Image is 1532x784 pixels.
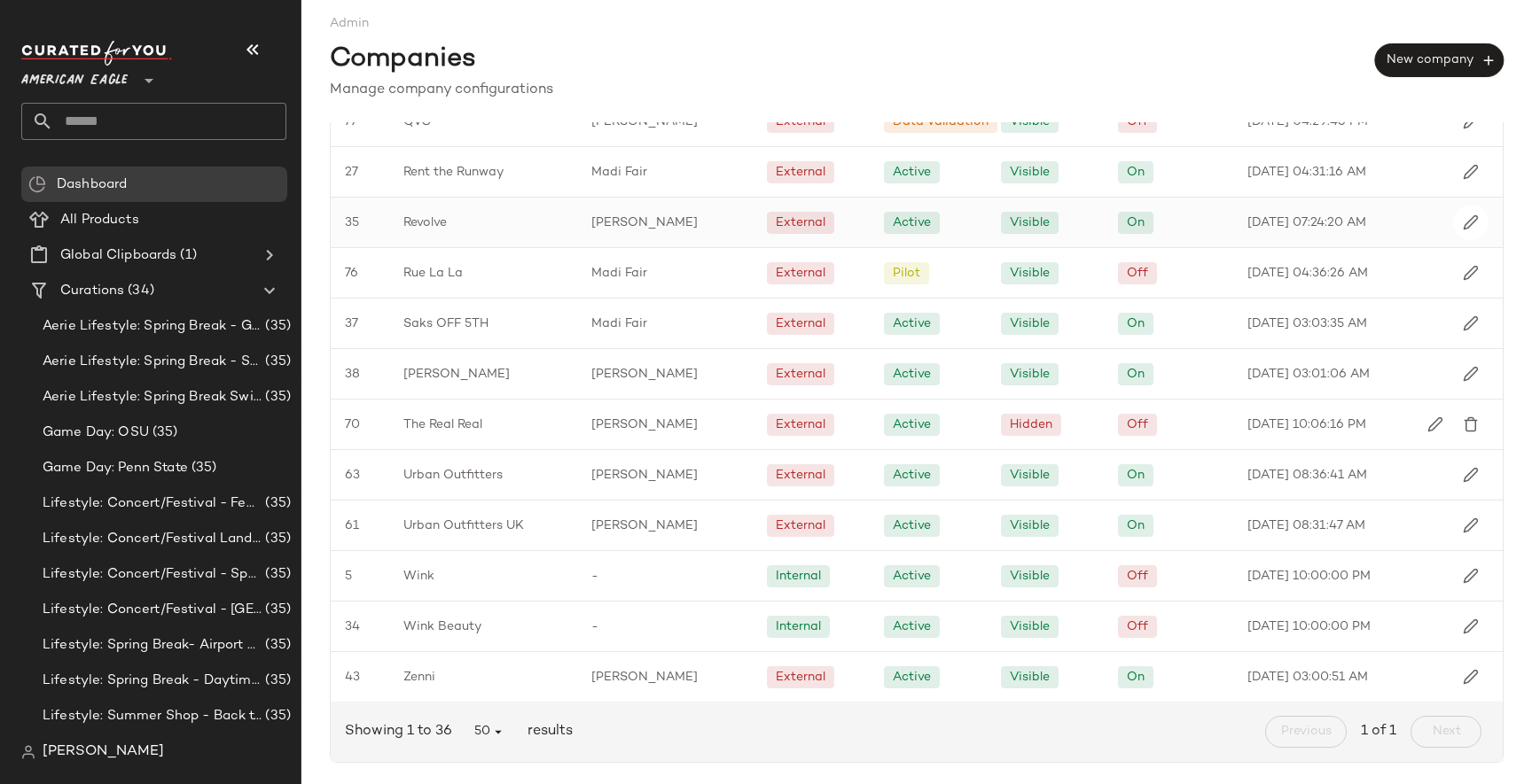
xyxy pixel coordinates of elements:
div: Active [893,617,931,636]
div: External [776,415,825,434]
span: Madi Fair [591,163,647,182]
span: [PERSON_NAME] [591,516,698,535]
span: [PERSON_NAME] [591,415,698,434]
span: (35) [262,564,291,585]
span: 76 [345,264,358,283]
span: Madi Fair [591,264,647,283]
span: [DATE] 07:24:20 AM [1247,213,1366,232]
div: Hidden [1010,415,1052,434]
div: Visible [1010,365,1050,384]
div: Visible [1010,516,1050,535]
div: Active [893,668,931,687]
img: svg%3e [1463,416,1479,432]
img: svg%3e [1463,568,1479,584]
span: 43 [345,668,360,687]
div: On [1127,213,1145,232]
span: American Eagle [21,60,128,92]
div: Internal [776,617,821,636]
span: (35) [262,316,291,337]
span: - [591,617,598,636]
div: External [776,516,825,535]
div: Internal [776,567,821,586]
span: (1) [176,245,196,266]
span: (35) [262,671,291,691]
span: The Real Real [403,415,482,434]
div: Active [893,163,931,182]
div: Active [893,415,931,434]
img: svg%3e [1463,618,1479,634]
span: [DATE] 10:06:16 PM [1247,415,1366,434]
span: 70 [345,415,360,434]
span: 27 [345,163,358,182]
div: On [1127,163,1145,182]
span: Urban Outfitters UK [403,516,524,535]
span: [DATE] 03:03:35 AM [1247,314,1367,333]
button: New company [1375,43,1504,77]
div: External [776,466,825,485]
span: - [591,567,598,586]
div: On [1127,314,1145,333]
span: [PERSON_NAME] [591,668,698,687]
span: (35) [262,600,291,620]
span: (35) [262,706,291,726]
div: Off [1127,567,1148,586]
span: Lifestyle: Spring Break - Daytime Casual [43,671,262,691]
span: Rue La La [403,264,463,283]
span: Global Clipboards [60,245,176,266]
span: Saks OFF 5TH [403,314,489,333]
img: cfy_white_logo.C9jOOHJF.svg [21,41,172,66]
img: svg%3e [1463,517,1479,533]
span: results [520,721,573,742]
span: [PERSON_NAME] [591,365,698,384]
div: On [1127,668,1145,687]
span: Aerie Lifestyle: Spring Break - Sporty [43,352,262,372]
span: (34) [124,281,154,301]
img: svg%3e [1463,265,1479,281]
span: Lifestyle: Spring Break- Airport Style [43,635,262,656]
div: External [776,163,825,182]
span: Lifestyle: Concert/Festival - Sporty [43,564,262,585]
div: Active [893,213,931,232]
div: Visible [1010,213,1050,232]
img: svg%3e [1463,315,1479,331]
span: (35) [149,423,178,443]
img: svg%3e [21,745,35,759]
div: On [1127,516,1145,535]
span: 34 [345,617,360,636]
span: All Products [60,210,139,230]
span: 38 [345,365,360,384]
span: Urban Outfitters [403,466,503,485]
div: Pilot [893,264,920,283]
div: On [1127,466,1145,485]
span: Madi Fair [591,314,647,333]
div: Active [893,314,931,333]
span: (35) [262,493,291,514]
div: Off [1127,617,1148,636]
span: Aerie Lifestyle: Spring Break Swimsuits Landing Page [43,387,262,408]
span: [DATE] 10:00:00 PM [1247,617,1371,636]
span: [PERSON_NAME] [591,213,698,232]
div: External [776,365,825,384]
span: [DATE] 08:31:47 AM [1247,516,1365,535]
img: svg%3e [1463,366,1479,382]
span: 50 [473,724,506,740]
span: [PERSON_NAME] [403,365,510,384]
span: (35) [188,458,217,478]
div: Off [1127,415,1148,434]
div: Active [893,466,931,485]
span: Revolve [403,213,447,232]
span: [PERSON_NAME] [591,466,698,485]
span: Lifestyle: Concert/Festival - Femme [43,493,262,514]
span: Game Day: Penn State [43,458,188,478]
span: (35) [262,387,291,408]
span: [DATE] 10:00:00 PM [1247,567,1371,586]
img: svg%3e [1463,164,1479,180]
span: Wink Beauty [403,617,481,636]
span: [DATE] 04:36:26 AM [1247,264,1368,283]
span: Lifestyle: Concert/Festival Landing Page [43,529,262,549]
span: 37 [345,314,358,333]
div: Active [893,516,931,535]
div: External [776,264,825,283]
div: Off [1127,264,1148,283]
span: 35 [345,213,359,232]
